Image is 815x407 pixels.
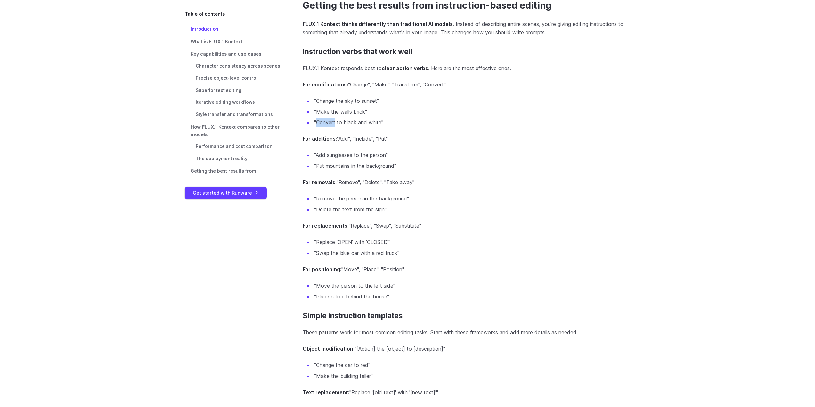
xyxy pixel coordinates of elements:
a: How FLUX.1 Kontext compares to other models [185,121,282,141]
a: Introduction [185,23,282,35]
a: Getting the best results from instruction-based editing [185,165,282,185]
a: Simple instruction templates [303,312,403,320]
p: "Change", "Make", "Transform", "Convert" [303,81,631,89]
span: Key capabilities and use cases [191,51,261,57]
strong: For additions: [303,135,337,142]
strong: clear action verbs [382,65,428,71]
a: Performance and cost comparison [185,141,282,153]
a: What is FLUX.1 Kontext [185,35,282,48]
li: "Swap the blue car with a red truck" [313,249,631,257]
span: What is FLUX.1 Kontext [191,39,242,44]
li: "Move the person to the left side" [313,282,631,290]
span: Superior text editing [196,88,241,93]
li: "Replace 'OPEN' with 'CLOSED'" [313,238,631,247]
span: Table of contents [185,10,225,18]
span: Precise object-level control [196,76,257,81]
li: "Put mountains in the background" [313,162,631,170]
a: Superior text editing [185,85,282,97]
span: The deployment reality [196,156,248,161]
p: "Replace '[old text]' with '[new text]'" [303,388,631,397]
strong: For removals: [303,179,337,185]
strong: For replacements: [303,223,349,229]
strong: Text replacement: [303,389,349,395]
li: "Add sunglasses to the person" [313,151,631,159]
a: The deployment reality [185,153,282,165]
a: Get started with Runware [185,187,267,199]
a: Instruction verbs that work well [303,47,412,56]
strong: For positioning: [303,266,341,273]
span: Iterative editing workflows [196,100,255,105]
span: Style transfer and transformations [196,112,273,117]
strong: Object modification: [303,346,355,352]
li: "Make the building taller" [313,372,631,380]
li: "Change the sky to sunset" [313,97,631,105]
li: "Delete the text from the sign" [313,206,631,214]
a: Character consistency across scenes [185,60,282,72]
p: "Replace", "Swap", "Substitute" [303,222,631,230]
a: Key capabilities and use cases [185,48,282,60]
li: "Remove the person in the background" [313,195,631,203]
p: "Move", "Place", "Position" [303,265,631,274]
strong: FLUX.1 Kontext thinks differently than traditional AI models [303,21,453,27]
strong: For modifications: [303,81,348,88]
li: "Convert to black and white" [313,118,631,127]
a: Style transfer and transformations [185,109,282,121]
span: Performance and cost comparison [196,144,273,149]
a: Precise object-level control [185,72,282,85]
span: Introduction [191,26,218,32]
p: "Remove", "Delete", "Take away" [303,178,631,187]
a: Iterative editing workflows [185,96,282,109]
span: Getting the best results from instruction-based editing [191,168,256,181]
span: Character consistency across scenes [196,63,280,69]
p: . Instead of describing entire scenes, you're giving editing instructions to something that alrea... [303,20,631,37]
p: These patterns work for most common editing tasks. Start with these frameworks and add more detai... [303,329,631,337]
li: "Place a tree behind the house" [313,293,631,301]
span: How FLUX.1 Kontext compares to other models [191,124,280,137]
li: "Change the car to red" [313,361,631,370]
p: FLUX.1 Kontext responds best to . Here are the most effective ones. [303,64,631,73]
p: "[Action] the [object] to [description]" [303,345,631,353]
li: "Make the walls brick" [313,108,631,116]
p: "Add", "Include", "Put" [303,135,631,143]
